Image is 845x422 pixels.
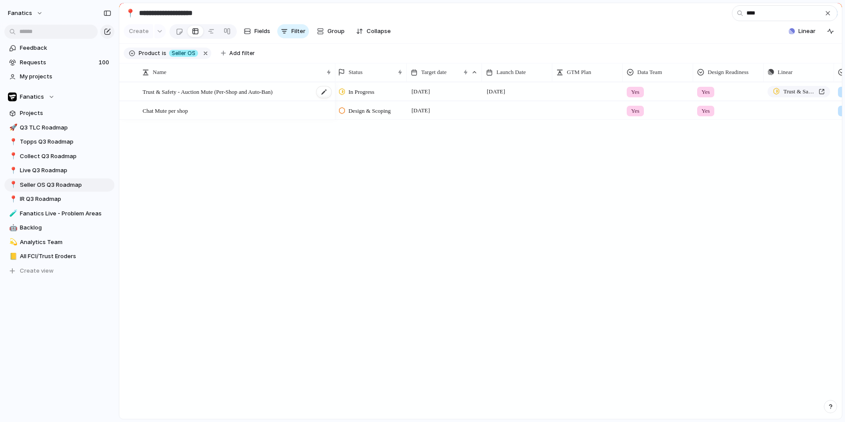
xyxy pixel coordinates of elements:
span: Yes [631,88,639,96]
span: Fields [254,27,270,36]
span: is [162,49,166,57]
button: 📍 [123,6,137,20]
span: Seller OS Q3 Roadmap [20,181,111,189]
span: Fanatics Live - Problem Areas [20,209,111,218]
div: 📍 [9,151,15,161]
button: Seller OS [167,48,200,58]
div: 📍 [9,137,15,147]
span: fanatics [8,9,32,18]
span: Add filter [229,49,255,57]
a: My projects [4,70,114,83]
button: 📒 [8,252,17,261]
span: Trust & Safety - Auction Mute (Per-Shop and Auto-Ban) [783,87,815,96]
span: [DATE] [409,105,432,116]
span: Analytics Team [20,238,111,247]
span: Collapse [367,27,391,36]
button: Add filter [216,47,260,59]
span: Chat Mute per shop [143,105,188,115]
span: Yes [631,107,639,115]
div: 🤖 [9,223,15,233]
span: Group [327,27,345,36]
div: 📍Live Q3 Roadmap [4,164,114,177]
span: Filter [291,27,305,36]
button: 🚀 [8,123,17,132]
span: Q3 TLC Roadmap [20,123,111,132]
span: Product [139,49,160,57]
span: Yes [702,88,710,96]
button: Create view [4,264,114,278]
div: 📍 [9,166,15,176]
div: 🧪 [9,208,15,218]
button: Fields [240,24,274,38]
a: Projects [4,107,114,120]
span: Design Readiness [708,68,749,77]
span: Yes [702,107,710,115]
button: fanatics [4,6,48,20]
span: IR Q3 Roadmap [20,195,111,204]
span: Status [349,68,363,77]
span: [DATE] [409,86,432,97]
a: 📒All FCI/Trust Eroders [4,250,114,263]
span: Data Team [637,68,662,77]
a: 📍Seller OS Q3 Roadmap [4,178,114,192]
a: Requests100 [4,56,114,69]
span: Topps Q3 Roadmap [20,137,111,146]
span: GTM Plan [567,68,591,77]
span: Create view [20,267,54,275]
span: Linear [778,68,793,77]
span: Design & Scoping [349,107,391,115]
span: All FCI/Trust Eroders [20,252,111,261]
button: Collapse [353,24,394,38]
span: Trust & Safety - Auction Mute (Per-Shop and Auto-Ban) [143,86,272,96]
a: 📍Topps Q3 Roadmap [4,135,114,148]
a: 🤖Backlog [4,221,114,234]
span: Name [153,68,166,77]
button: 📍 [8,137,17,146]
div: 📍 [9,180,15,190]
div: 📍 [125,7,135,19]
button: Group [312,24,349,38]
button: 📍 [8,195,17,204]
a: 🧪Fanatics Live - Problem Areas [4,207,114,220]
button: 🧪 [8,209,17,218]
a: 📍IR Q3 Roadmap [4,192,114,206]
button: 📍 [8,152,17,161]
span: Feedback [20,44,111,52]
span: Fanatics [20,93,44,101]
button: 📍 [8,181,17,189]
span: Launch Date [496,68,526,77]
button: is [160,48,168,58]
span: Collect Q3 Roadmap [20,152,111,161]
button: 📍 [8,166,17,175]
button: Filter [277,24,309,38]
span: Requests [20,58,96,67]
span: Seller OS [172,49,195,57]
a: 🚀Q3 TLC Roadmap [4,121,114,134]
div: 💫 [9,237,15,247]
a: Trust & Safety - Auction Mute (Per-Shop and Auto-Ban) [768,86,830,97]
span: Target date [421,68,447,77]
span: Backlog [20,223,111,232]
button: 💫 [8,238,17,247]
span: 100 [99,58,111,67]
span: Live Q3 Roadmap [20,166,111,175]
span: Linear [798,27,816,36]
div: 📒 [9,252,15,262]
div: 🚀 [9,122,15,133]
button: 🤖 [8,223,17,232]
button: Fanatics [4,90,114,104]
a: 📍Collect Q3 Roadmap [4,150,114,163]
button: Linear [785,25,819,38]
a: 💫Analytics Team [4,236,114,249]
span: Projects [20,109,111,118]
a: Feedback [4,41,114,55]
div: 📍 [9,194,15,204]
